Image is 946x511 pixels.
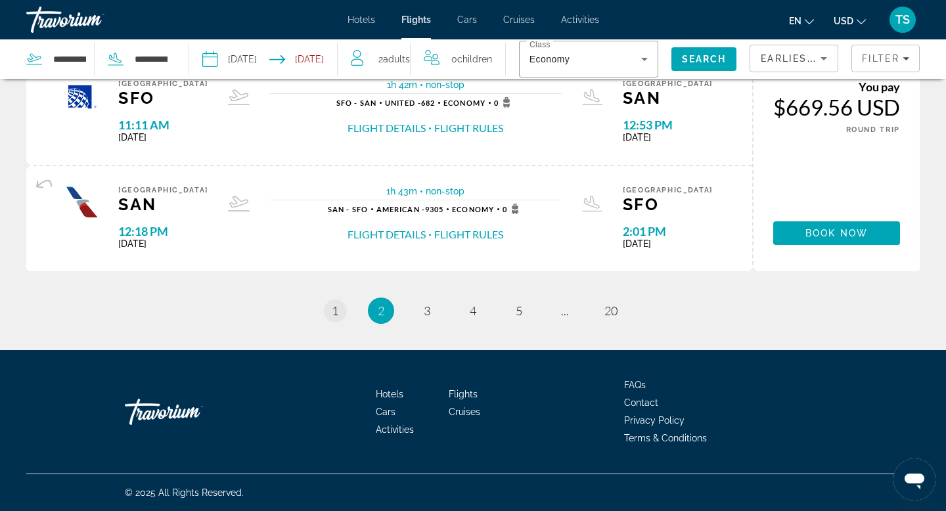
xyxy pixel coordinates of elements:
[834,16,853,26] span: USD
[66,186,99,219] img: Airline logo
[202,39,257,79] button: Select depart date
[457,54,492,64] span: Children
[862,53,899,64] span: Filter
[561,14,599,25] a: Activities
[623,118,713,132] span: 12:53 PM
[26,3,158,37] a: Travorium
[503,204,523,214] span: 0
[671,47,737,71] button: Search
[851,45,920,72] button: Filters
[886,6,920,33] button: User Menu
[376,407,395,417] a: Cars
[118,186,208,194] span: [GEOGRAPHIC_DATA]
[376,424,414,435] a: Activities
[125,487,244,498] span: © 2025 All Rights Reserved.
[789,16,801,26] span: en
[338,39,505,79] button: Travelers: 2 adults, 0 children
[773,94,900,120] div: $669.56 USD
[328,205,368,213] span: SAN - SFO
[118,238,208,249] span: [DATE]
[434,227,503,242] button: Flight Rules
[26,298,920,324] nav: Pagination
[761,51,827,66] mat-select: Sort by
[623,194,713,214] span: SFO
[401,14,431,25] span: Flights
[443,99,485,107] span: Economy
[623,238,713,249] span: [DATE]
[118,118,208,132] span: 11:11 AM
[385,99,435,107] span: 682
[424,303,430,318] span: 3
[348,14,375,25] a: Hotels
[846,125,901,134] span: ROUND TRIP
[348,121,426,135] button: Flight Details
[376,205,425,213] span: American -
[449,407,480,417] a: Cruises
[387,79,417,90] span: 1h 42m
[426,186,464,196] span: non-stop
[529,54,570,64] span: Economy
[773,79,900,94] div: You pay
[623,224,713,238] span: 2:01 PM
[503,14,535,25] a: Cruises
[376,205,443,213] span: 9305
[118,194,208,214] span: SAN
[426,79,464,90] span: non-stop
[383,54,410,64] span: Adults
[378,50,410,68] span: 2
[773,221,900,245] button: Book now
[378,303,384,318] span: 2
[385,99,421,107] span: United -
[332,303,338,318] span: 1
[516,303,522,318] span: 5
[125,392,256,432] a: Go Home
[434,121,503,135] button: Flight Rules
[623,132,713,143] span: [DATE]
[624,397,658,408] a: Contact
[494,97,514,108] span: 0
[118,224,208,238] span: 12:18 PM
[348,227,426,242] button: Flight Details
[805,228,868,238] span: Book now
[604,303,618,318] span: 20
[624,380,646,390] a: FAQs
[452,205,494,213] span: Economy
[561,303,569,318] span: ...
[834,11,866,30] button: Change currency
[269,39,324,79] button: Select return date
[529,41,551,49] mat-label: Class
[451,50,492,68] span: 0
[470,303,476,318] span: 4
[376,389,403,399] a: Hotels
[624,433,707,443] a: Terms & Conditions
[449,389,478,399] a: Flights
[623,88,713,108] span: SAN
[789,11,814,30] button: Change language
[457,14,477,25] a: Cars
[623,79,713,88] span: [GEOGRAPHIC_DATA]
[118,88,208,108] span: SFO
[624,415,685,426] a: Privacy Policy
[66,79,99,112] img: Airline logo
[761,53,865,64] span: Earliest Arrival
[386,186,417,196] span: 1h 43m
[682,54,727,64] span: Search
[118,132,208,143] span: [DATE]
[336,99,376,107] span: SFO - SAN
[895,13,910,26] span: TS
[623,186,713,194] span: [GEOGRAPHIC_DATA]
[118,79,208,88] span: [GEOGRAPHIC_DATA]
[893,458,935,500] iframe: Кнопка запуска окна обмена сообщениями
